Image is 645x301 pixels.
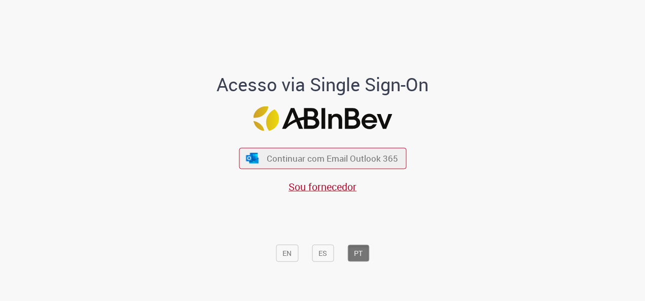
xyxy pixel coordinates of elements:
[239,148,406,169] button: ícone Azure/Microsoft 360 Continuar com Email Outlook 365
[312,244,334,261] button: ES
[267,153,398,164] span: Continuar com Email Outlook 365
[253,106,392,131] img: Logo ABInBev
[347,244,369,261] button: PT
[289,179,356,193] a: Sou fornecedor
[276,244,298,261] button: EN
[182,74,463,94] h1: Acesso via Single Sign-On
[245,153,260,163] img: ícone Azure/Microsoft 360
